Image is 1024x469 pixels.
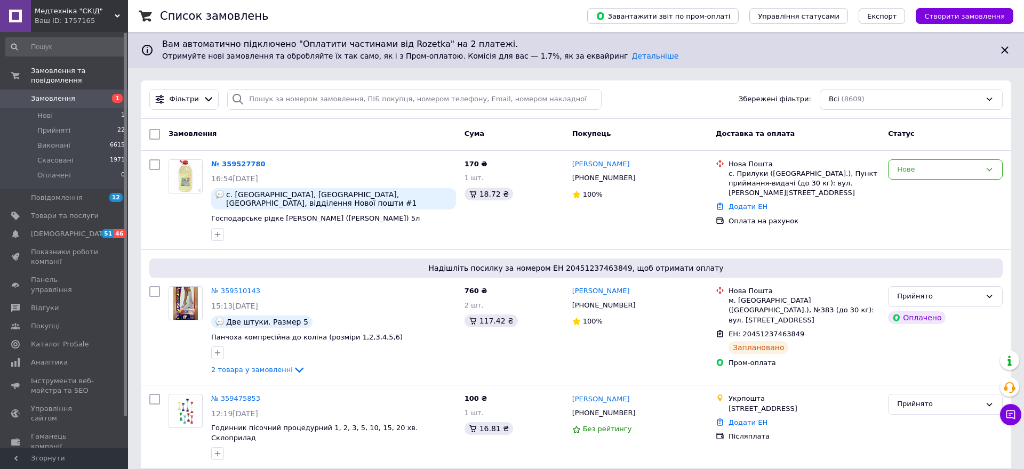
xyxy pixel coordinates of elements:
[37,171,71,180] span: Оплачені
[572,394,630,405] a: [PERSON_NAME]
[729,169,879,198] div: с. Прилуки ([GEOGRAPHIC_DATA].), Пункт приймання-видачі (до 30 кг): вул. [PERSON_NAME][STREET_ADD...
[859,8,906,24] button: Експорт
[211,366,293,374] span: 2 товара у замовленні
[211,394,260,402] a: № 359475853
[570,406,638,420] div: [PHONE_NUMBER]
[121,111,125,120] span: 1
[897,399,981,410] div: Прийнято
[729,394,879,403] div: Укрпошта
[169,286,203,320] a: Фото товару
[162,52,678,60] span: Отримуйте нові замовлення та обробляйте їх так само, як і з Пром-оплатою. Комісія для вас — 1.7%,...
[729,159,879,169] div: Нова Пошта
[31,376,99,395] span: Інструменти веб-майстра та SEO
[110,141,125,150] span: 6615
[154,263,998,273] span: Надішліть посилку за номером ЕН 20451237463849, щоб отримати оплату
[583,190,603,198] span: 100%
[35,6,115,16] span: Медтехніка "СКІД"
[117,126,125,135] span: 22
[37,156,74,165] span: Скасовані
[583,425,632,433] span: Без рейтингу
[31,66,128,85] span: Замовлення та повідомлення
[110,156,125,165] span: 1971
[867,12,897,20] span: Експорт
[842,95,865,103] span: (8609)
[829,94,839,104] span: Всі
[583,317,603,325] span: 100%
[888,311,946,324] div: Оплачено
[226,190,452,207] span: с. [GEOGRAPHIC_DATA], [GEOGRAPHIC_DATA], [GEOGRAPHIC_DATA], відділення Нової пошти #1
[572,130,611,138] span: Покупець
[465,314,518,327] div: 117.42 ₴
[31,303,59,313] span: Відгуки
[729,286,879,296] div: Нова Пошта
[114,229,126,238] span: 46
[112,94,123,103] span: 1
[916,8,1013,24] button: Створити замовлення
[465,422,513,435] div: 16.81 ₴
[101,229,114,238] span: 51
[758,12,839,20] span: Управління статусами
[465,174,484,182] span: 1 шт.
[924,12,1005,20] span: Створити замовлення
[465,409,484,417] span: 1 шт.
[226,318,308,326] span: Две штуки. Размер 5
[729,404,879,414] div: [STREET_ADDRESS]
[572,159,630,169] a: [PERSON_NAME]
[35,16,128,26] div: Ваш ID: 1757165
[31,247,99,266] span: Показники роботи компанії
[211,287,260,295] a: № 359510143
[31,275,99,294] span: Панель управління
[227,89,602,110] input: Пошук за номером замовлення, ПІБ покупця, номером телефону, Email, номером накладної
[465,394,487,402] span: 100 ₴
[211,424,418,442] a: Годинник пісочний процедурний 1, 2, 3, 5, 10, 15, 20 хв. Склоприлад
[905,12,1013,20] a: Створити замовлення
[897,291,981,302] div: Прийнято
[31,229,110,239] span: [DEMOGRAPHIC_DATA]
[31,339,89,349] span: Каталог ProSale
[716,130,795,138] span: Доставка та оплата
[729,341,789,354] div: Заплановано
[729,330,804,338] span: ЕН: 20451237463849
[211,333,403,341] a: Панчоха компресійна до коліна (розміри 1,2,3,4,5,6)
[631,52,678,60] a: Детальніше
[169,130,217,138] span: Замовлення
[211,409,258,418] span: 12:19[DATE]
[215,318,224,326] img: :speech_balloon:
[739,94,811,104] span: Збережені фільтри:
[5,37,126,56] input: Пошук
[31,193,83,203] span: Повідомлення
[211,214,420,222] a: Господарське рідке [PERSON_NAME] ([PERSON_NAME]) 5л
[211,174,258,183] span: 16:54[DATE]
[729,358,879,368] div: Пром-оплата
[31,432,99,451] span: Гаманець компанії
[570,298,638,312] div: [PHONE_NUMBER]
[160,10,268,22] h1: Список замовлень
[729,418,767,426] a: Додати ЕН
[31,321,60,331] span: Покупці
[31,94,75,103] span: Замовлення
[465,301,484,309] span: 2 шт.
[37,141,70,150] span: Виконані
[465,130,484,138] span: Cума
[729,203,767,211] a: Додати ЕН
[121,171,125,180] span: 0
[888,130,915,138] span: Статус
[587,8,739,24] button: Завантажити звіт по пром-оплаті
[749,8,848,24] button: Управління статусами
[170,94,199,104] span: Фільтри
[570,171,638,185] div: [PHONE_NUMBER]
[1000,404,1021,425] button: Чат з покупцем
[173,287,198,320] img: Фото товару
[596,11,730,21] span: Завантажити звіт по пром-оплаті
[169,394,203,428] a: Фото товару
[215,190,224,199] img: :speech_balloon:
[465,287,487,295] span: 760 ₴
[211,160,266,168] a: № 359527780
[37,126,70,135] span: Прийняті
[572,286,630,296] a: [PERSON_NAME]
[162,38,990,51] span: Вам автоматично підключено "Оплатити частинами від Rozetka" на 2 платежі.
[31,358,68,367] span: Аналітика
